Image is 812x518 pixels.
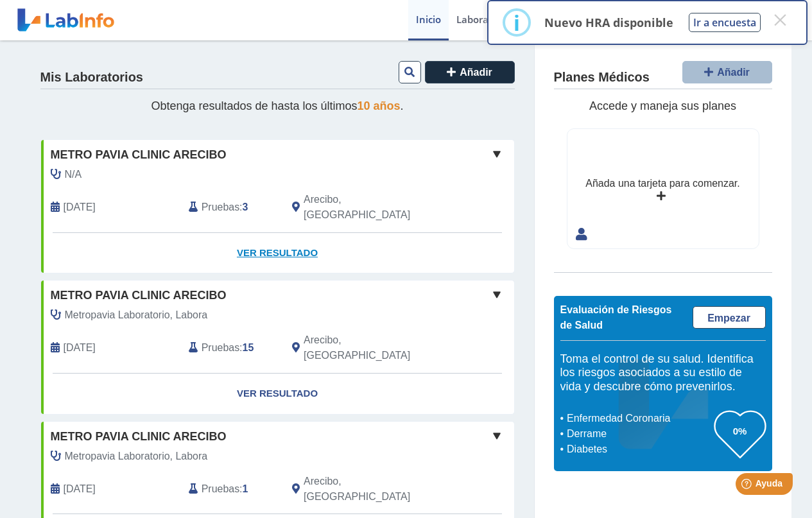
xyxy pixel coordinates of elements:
[682,61,772,83] button: Añadir
[358,99,401,112] span: 10 años
[64,481,96,497] span: 2024-04-19
[560,352,766,394] h5: Toma el control de su salud. Identifica los riesgos asociados a su estilo de vida y descubre cómo...
[243,483,248,494] b: 1
[585,176,739,191] div: Añada una tarjeta para comenzar.
[64,200,96,215] span: 2025-10-01
[41,233,514,273] a: Ver Resultado
[65,307,208,323] span: Metropavia Laboratorio, Labora
[243,202,248,212] b: 3
[40,70,143,85] h4: Mis Laboratorios
[51,287,227,304] span: Metro Pavia Clinic Arecibo
[243,342,254,353] b: 15
[151,99,403,112] span: Obtenga resultados de hasta los últimos .
[589,99,736,112] span: Accede y maneja sus planes
[51,146,227,164] span: Metro Pavia Clinic Arecibo
[179,192,282,223] div: :
[693,306,766,329] a: Empezar
[179,332,282,363] div: :
[460,67,492,78] span: Añadir
[544,15,673,30] p: Nuevo HRA disponible
[564,426,714,442] li: Derrame
[560,304,672,331] span: Evaluación de Riesgos de Salud
[689,13,761,32] button: Ir a encuesta
[202,200,239,215] span: Pruebas
[564,411,714,426] li: Enfermedad Coronaria
[64,340,96,356] span: 2025-04-14
[717,67,750,78] span: Añadir
[179,474,282,505] div: :
[304,332,445,363] span: Arecibo, PR
[714,423,766,439] h3: 0%
[65,449,208,464] span: Metropavia Laboratorio, Labora
[707,313,750,324] span: Empezar
[65,167,82,182] span: N/A
[202,340,239,356] span: Pruebas
[425,61,515,83] button: Añadir
[768,8,791,31] button: Close this dialog
[304,474,445,505] span: Arecibo, PR
[41,374,514,414] a: Ver Resultado
[51,428,227,445] span: Metro Pavia Clinic Arecibo
[304,192,445,223] span: Arecibo, PR
[564,442,714,457] li: Diabetes
[202,481,239,497] span: Pruebas
[554,70,650,85] h4: Planes Médicos
[698,468,798,504] iframe: Help widget launcher
[514,11,520,34] div: i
